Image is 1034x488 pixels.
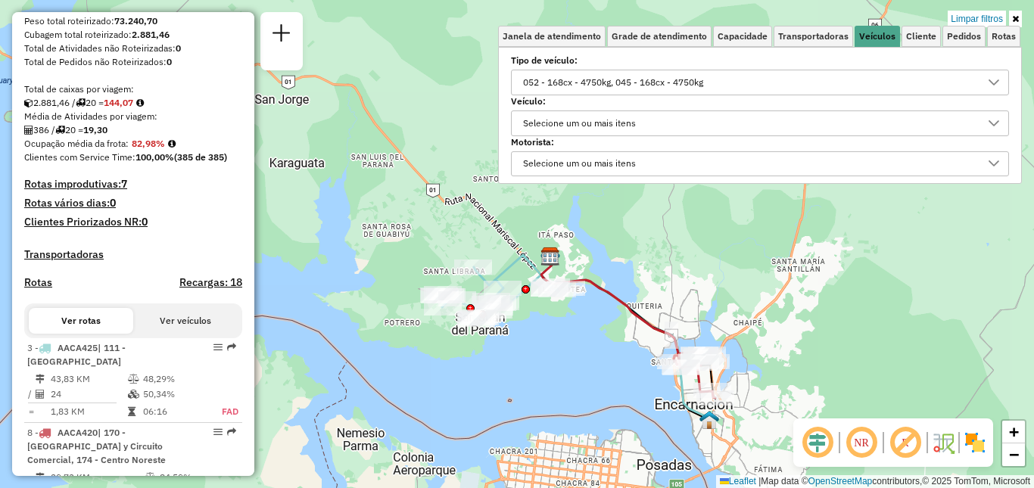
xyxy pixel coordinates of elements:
[24,138,129,149] span: Ocupação média da frota:
[83,124,107,135] strong: 19,30
[36,375,45,384] i: Distância Total
[227,343,236,352] em: Rota exportada
[167,56,172,67] strong: 0
[55,126,65,135] i: Total de rotas
[213,343,223,352] em: Opções
[29,308,133,334] button: Ver rotas
[778,32,849,41] span: Transportadoras
[947,32,981,41] span: Pedidos
[720,476,756,486] a: Leaflet
[27,427,166,465] span: | 170 - [GEOGRAPHIC_DATA] y Circuito Comercial, 174 - Centro Noreste
[58,342,98,353] span: AACA425
[227,427,236,437] em: Rota exportada
[843,424,880,461] span: Ocultar NR
[27,427,166,465] span: 8 -
[1002,421,1025,443] a: Zoom in
[128,375,139,384] i: % de utilização do peso
[859,32,895,41] span: Veículos
[699,410,719,430] img: UDC ENCARNACION 2 - 302
[24,276,52,289] a: Rotas
[128,407,135,416] i: Tempo total em rota
[104,97,133,108] strong: 144,07
[511,54,1009,67] label: Tipo de veículo:
[24,178,242,191] h4: Rotas improdutivas:
[27,404,35,419] td: =
[24,98,33,107] i: Cubagem total roteirizado
[1002,443,1025,466] a: Zoom out
[159,470,235,485] td: 84,59%
[136,98,144,107] i: Meta Caixas/viagem: 184,90 Diferença: -40,83
[132,29,170,40] strong: 2.881,46
[27,342,126,367] span: 3 -
[176,42,181,54] strong: 0
[24,96,242,110] div: 2.881,46 / 20 =
[142,371,205,387] td: 48,29%
[135,151,174,163] strong: 100,00%
[718,32,768,41] span: Capacidade
[205,404,239,419] td: FAD
[142,404,205,419] td: 06:16
[518,152,641,176] div: Selecione um ou mais itens
[27,387,35,402] td: /
[213,427,223,437] em: Opções
[266,18,297,52] a: Nova sessão e pesquisa
[110,196,116,210] strong: 0
[174,151,227,163] strong: (385 de 385)
[50,470,144,485] td: 29,73 KM
[132,138,165,149] strong: 82,98%
[931,430,955,455] img: Fluxo de ruas
[133,308,238,334] button: Ver veículos
[24,28,242,42] div: Cubagem total roteirizado:
[179,276,242,289] h4: Recargas: 18
[50,371,127,387] td: 43,83 KM
[24,110,242,123] div: Média de Atividades por viagem:
[145,473,156,482] i: % de utilização do peso
[36,473,45,482] i: Distância Total
[24,197,242,210] h4: Rotas vários dias:
[24,42,242,55] div: Total de Atividades não Roteirizadas:
[24,151,135,163] span: Clientes com Service Time:
[612,32,707,41] span: Grade de atendimento
[503,32,601,41] span: Janela de atendimento
[518,70,709,95] div: 052 - 168cx - 4750kg, 045 - 168cx - 4750kg
[1009,11,1022,27] a: Ocultar filtros
[50,387,127,402] td: 24
[121,177,127,191] strong: 7
[168,139,176,148] em: Média calculada utilizando a maior ocupação (%Peso ou %Cubagem) de cada rota da sessão. Rotas cro...
[142,387,205,402] td: 50,34%
[511,95,1009,108] label: Veículo:
[24,248,242,261] h4: Transportadoras
[128,390,139,399] i: % de utilização da cubagem
[716,475,1034,488] div: Map data © contributors,© 2025 TomTom, Microsoft
[906,32,936,41] span: Cliente
[24,126,33,135] i: Total de Atividades
[887,424,923,461] span: Exibir rótulo
[1009,445,1019,464] span: −
[948,11,1006,27] a: Limpar filtros
[1009,422,1019,441] span: +
[540,247,560,266] img: SAZ PY Encarnación
[24,55,242,69] div: Total de Pedidos não Roteirizados:
[963,430,987,455] img: Exibir/Ocultar setores
[24,14,242,28] div: Peso total roteirizado:
[114,15,157,26] strong: 73.240,70
[24,82,242,96] div: Total de caixas por viagem:
[518,111,641,135] div: Selecione um ou mais itens
[58,427,98,438] span: AACA420
[24,216,242,228] h4: Clientes Priorizados NR:
[808,476,873,486] a: OpenStreetMap
[799,424,836,461] span: Ocultar deslocamento
[24,123,242,137] div: 386 / 20 =
[142,215,148,228] strong: 0
[992,32,1016,41] span: Rotas
[758,476,761,486] span: |
[36,390,45,399] i: Total de Atividades
[50,404,127,419] td: 1,83 KM
[76,98,86,107] i: Total de rotas
[511,135,1009,149] label: Motorista:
